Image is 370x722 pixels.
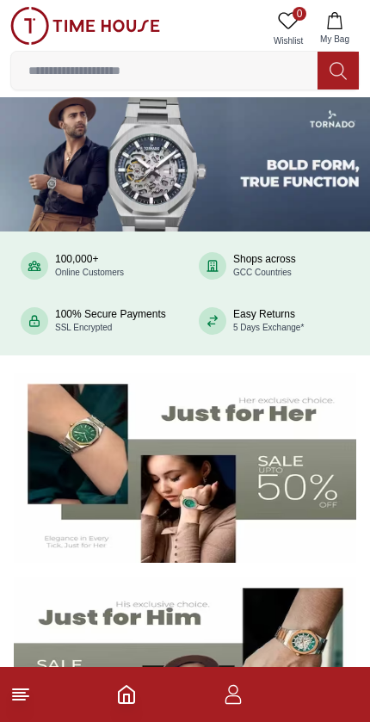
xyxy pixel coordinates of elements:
[233,253,296,279] div: Shops across
[313,33,356,46] span: My Bag
[293,7,306,21] span: 0
[310,7,360,51] button: My Bag
[14,373,356,563] img: Women's Watches Banner
[233,308,304,334] div: Easy Returns
[10,7,160,45] img: ...
[267,34,310,47] span: Wishlist
[55,268,124,277] span: Online Customers
[55,323,112,332] span: SSL Encrypted
[233,323,304,332] span: 5 Days Exchange*
[55,253,124,279] div: 100,000+
[233,268,292,277] span: GCC Countries
[116,684,137,705] a: Home
[267,7,310,51] a: 0Wishlist
[55,308,166,334] div: 100% Secure Payments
